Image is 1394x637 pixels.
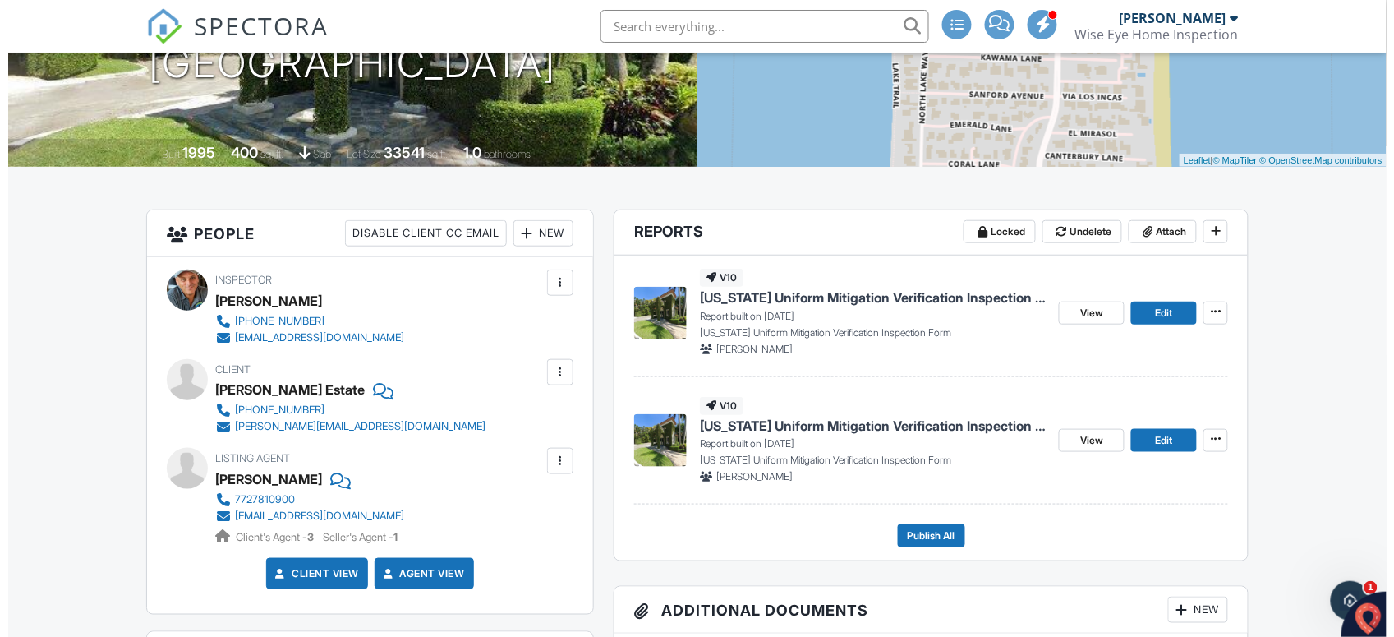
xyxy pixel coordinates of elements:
span: Client [207,363,242,376]
a: [PERSON_NAME] [207,467,314,492]
span: bathrooms [476,148,522,160]
a: [EMAIL_ADDRESS][DOMAIN_NAME] [207,330,396,346]
span: Inspector [207,274,264,286]
span: sq.ft. [419,148,439,160]
span: Lot Size [338,148,373,160]
div: Disable Client CC Email [337,220,499,247]
span: Client's Agent - [228,531,308,543]
span: slab [305,148,323,160]
div: 1.0 [455,144,473,161]
div: | [1171,154,1378,168]
div: Wise Eye Home Inspection [1066,26,1230,43]
a: SPECTORA [138,22,320,57]
a: [PHONE_NUMBER] [207,313,396,330]
div: [PERSON_NAME] [207,288,314,313]
div: 1995 [174,144,207,161]
a: © OpenStreetMap contributors [1252,155,1374,165]
div: [PHONE_NUMBER] [227,404,316,417]
input: Search everything... [592,10,921,43]
iframe: Intercom live chat [1323,581,1362,621]
strong: 1 [385,531,389,543]
h3: People [139,210,585,257]
div: New [1160,597,1220,623]
div: 33541 [375,144,416,161]
div: [EMAIL_ADDRESS][DOMAIN_NAME] [227,331,396,344]
div: [PERSON_NAME] [1111,10,1217,26]
div: [PERSON_NAME][EMAIL_ADDRESS][DOMAIN_NAME] [227,420,477,433]
a: Client View [264,565,351,582]
h3: Additional Documents [606,587,1240,634]
div: 7727810900 [227,493,287,506]
a: Leaflet [1175,155,1203,165]
span: SPECTORA [186,8,320,43]
div: New [505,220,565,247]
span: Built [154,148,172,160]
span: sq. ft. [252,148,275,160]
div: [PHONE_NUMBER] [227,315,316,328]
strong: 3 [299,531,306,543]
a: 7727810900 [207,492,396,508]
div: 400 [223,144,250,161]
span: 1 [1356,581,1369,594]
img: The Best Home Inspection Software - Spectora [138,8,174,44]
a: [PHONE_NUMBER] [207,402,477,418]
span: Seller's Agent - [315,531,389,543]
a: © MapTiler [1205,155,1249,165]
div: [PERSON_NAME] Estate [207,377,357,402]
div: [EMAIL_ADDRESS][DOMAIN_NAME] [227,510,396,523]
span: Listing Agent [207,452,282,464]
a: Agent View [372,565,457,582]
a: [PERSON_NAME][EMAIL_ADDRESS][DOMAIN_NAME] [207,418,477,435]
a: [EMAIL_ADDRESS][DOMAIN_NAME] [207,508,396,524]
